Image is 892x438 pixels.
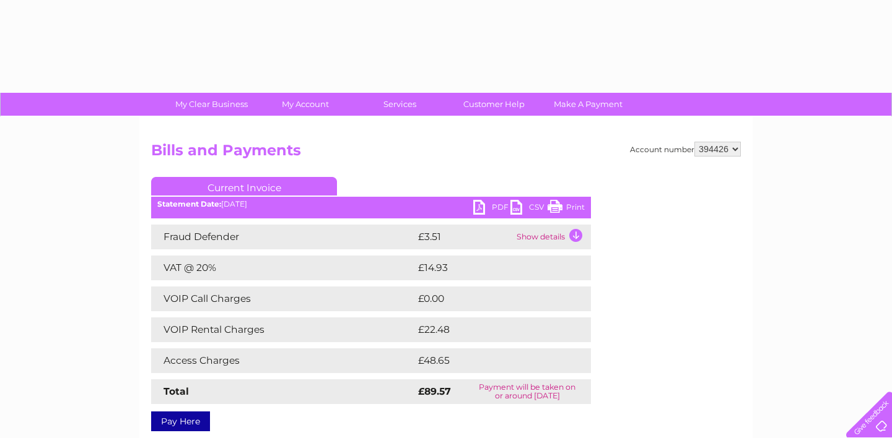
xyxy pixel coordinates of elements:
[157,199,221,208] b: Statement Date:
[415,255,565,280] td: £14.93
[151,177,337,195] a: Current Invoice
[514,225,591,249] td: Show details
[473,200,510,218] a: PDF
[415,317,566,342] td: £22.48
[164,385,189,397] strong: Total
[443,93,545,116] a: Customer Help
[415,225,514,249] td: £3.51
[415,286,562,311] td: £0.00
[151,255,415,280] td: VAT @ 20%
[160,93,263,116] a: My Clear Business
[151,317,415,342] td: VOIP Rental Charges
[151,142,741,165] h2: Bills and Payments
[255,93,357,116] a: My Account
[630,142,741,157] div: Account number
[151,200,591,208] div: [DATE]
[415,348,566,373] td: £48.65
[349,93,451,116] a: Services
[537,93,639,116] a: Make A Payment
[151,286,415,311] td: VOIP Call Charges
[510,200,548,218] a: CSV
[463,379,591,404] td: Payment will be taken on or around [DATE]
[418,385,451,397] strong: £89.57
[548,200,585,218] a: Print
[151,348,415,373] td: Access Charges
[151,411,210,431] a: Pay Here
[151,225,415,249] td: Fraud Defender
